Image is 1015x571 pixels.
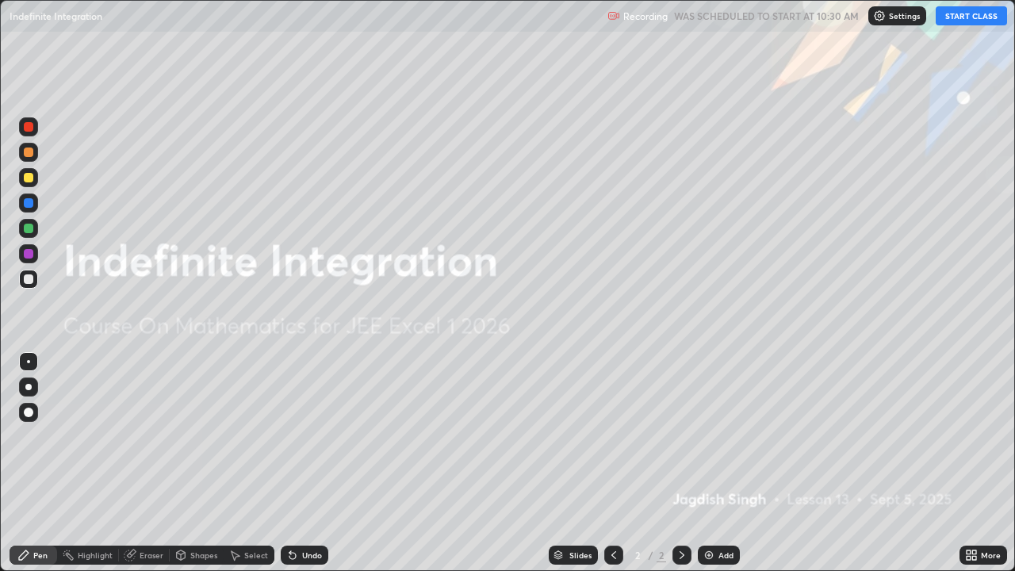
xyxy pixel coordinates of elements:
[657,548,666,562] div: 2
[873,10,886,22] img: class-settings-icons
[78,551,113,559] div: Highlight
[674,9,859,23] h5: WAS SCHEDULED TO START AT 10:30 AM
[623,10,668,22] p: Recording
[33,551,48,559] div: Pen
[569,551,592,559] div: Slides
[190,551,217,559] div: Shapes
[889,12,920,20] p: Settings
[703,549,715,561] img: add-slide-button
[10,10,102,22] p: Indefinite Integration
[718,551,733,559] div: Add
[607,10,620,22] img: recording.375f2c34.svg
[649,550,653,560] div: /
[936,6,1007,25] button: START CLASS
[244,551,268,559] div: Select
[630,550,645,560] div: 2
[981,551,1001,559] div: More
[140,551,163,559] div: Eraser
[302,551,322,559] div: Undo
